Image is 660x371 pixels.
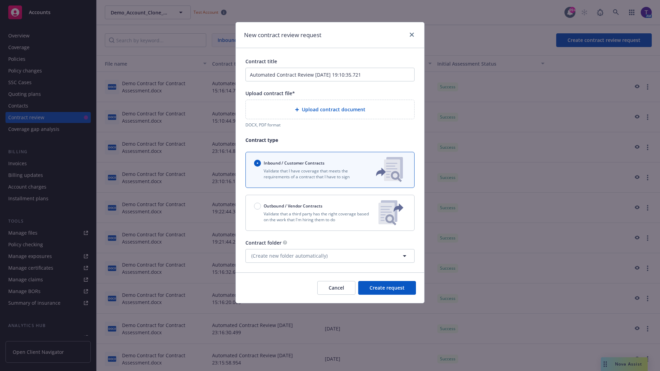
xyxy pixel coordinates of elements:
[254,203,261,210] input: Outbound / Vendor Contracts
[245,68,415,81] input: Enter a title for this contract
[251,252,328,259] span: (Create new folder automatically)
[245,122,415,128] div: DOCX, PDF format
[329,284,344,291] span: Cancel
[245,136,415,144] p: Contract type
[245,195,415,231] button: Outbound / Vendor ContractsValidate that a third party has the right coverage based on the work t...
[264,203,322,209] span: Outbound / Vendor Contracts
[408,31,416,39] a: close
[245,152,415,188] button: Inbound / Customer ContractsValidate that I have coverage that meets the requirements of a contra...
[254,211,373,223] p: Validate that a third party has the right coverage based on the work that I'm hiring them to do
[358,281,416,295] button: Create request
[370,284,405,291] span: Create request
[245,100,415,119] div: Upload contract document
[245,239,282,246] span: Contract folder
[254,160,261,167] input: Inbound / Customer Contracts
[245,249,415,263] button: (Create new folder automatically)
[245,58,277,65] span: Contract title
[264,160,324,166] span: Inbound / Customer Contracts
[317,281,355,295] button: Cancel
[254,168,365,180] p: Validate that I have coverage that meets the requirements of a contract that I have to sign
[245,90,295,97] span: Upload contract file*
[244,31,321,40] h1: New contract review request
[302,106,365,113] span: Upload contract document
